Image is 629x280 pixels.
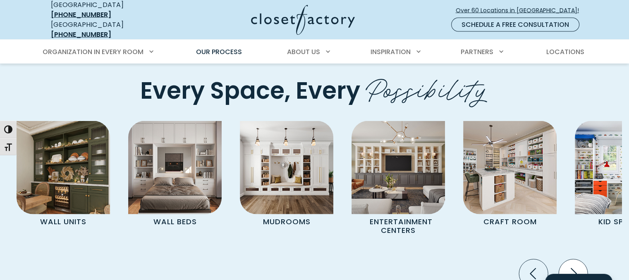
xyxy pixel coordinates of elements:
div: [GEOGRAPHIC_DATA] [51,20,171,40]
p: Craft Room [475,214,545,230]
span: Organization in Every Room [43,47,143,57]
a: Custom craft room Craft Room [454,121,566,230]
a: [PHONE_NUMBER] [51,30,111,39]
span: Our Process [196,47,242,57]
p: Wall Beds [140,214,210,230]
span: Every Space, [140,74,290,107]
img: Wall Bed [128,121,222,214]
span: About Us [287,47,320,57]
span: Partners [461,47,493,57]
img: Custom craft room [463,121,557,214]
img: Mudroom Cabinets [240,121,333,214]
a: Schedule a Free Consultation [451,18,579,32]
span: Inspiration [371,47,411,57]
p: Mudrooms [251,214,322,230]
p: Entertainment Centers [363,214,433,238]
img: Closet Factory Logo [251,5,355,35]
p: Wall Units [28,214,98,230]
a: Wall Bed Wall Beds [119,121,231,230]
span: Over 60 Locations in [GEOGRAPHIC_DATA]! [456,6,586,15]
img: Wall unit [17,121,110,214]
span: Every [296,74,360,107]
a: Entertainment Center Entertainment Centers [342,121,454,238]
img: Entertainment Center [352,121,445,214]
nav: Primary Menu [37,40,593,64]
span: Locations [546,47,584,57]
a: Wall unit Wall Units [7,121,119,230]
span: Possibility [366,65,489,108]
a: Over 60 Locations in [GEOGRAPHIC_DATA]! [455,3,586,18]
a: Mudroom Cabinets Mudrooms [231,121,342,230]
a: [PHONE_NUMBER] [51,10,111,19]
